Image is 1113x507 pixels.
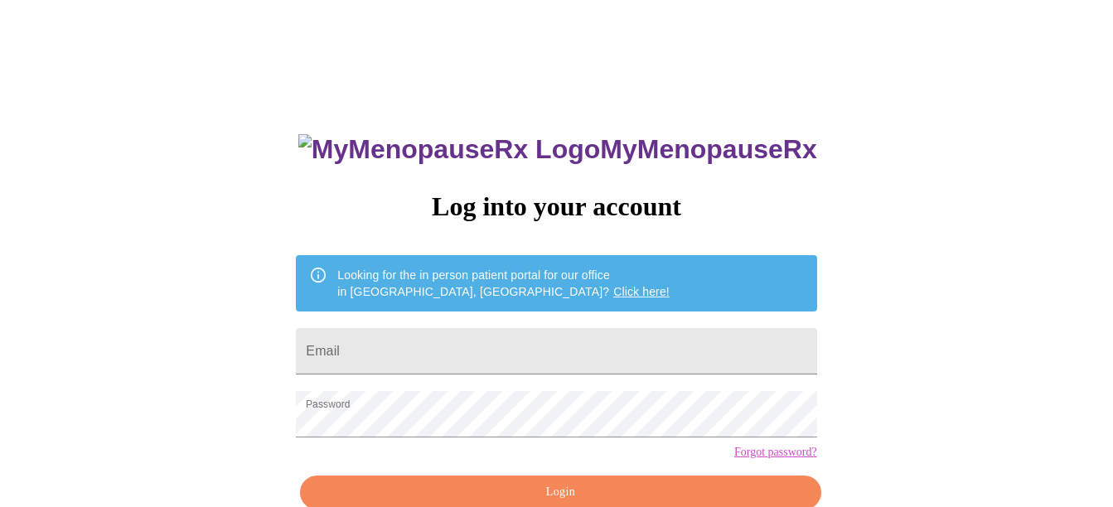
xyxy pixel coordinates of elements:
[319,482,801,503] span: Login
[298,134,600,165] img: MyMenopauseRx Logo
[734,446,817,459] a: Forgot password?
[337,260,670,307] div: Looking for the in person patient portal for our office in [GEOGRAPHIC_DATA], [GEOGRAPHIC_DATA]?
[298,134,817,165] h3: MyMenopauseRx
[613,285,670,298] a: Click here!
[296,191,816,222] h3: Log into your account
